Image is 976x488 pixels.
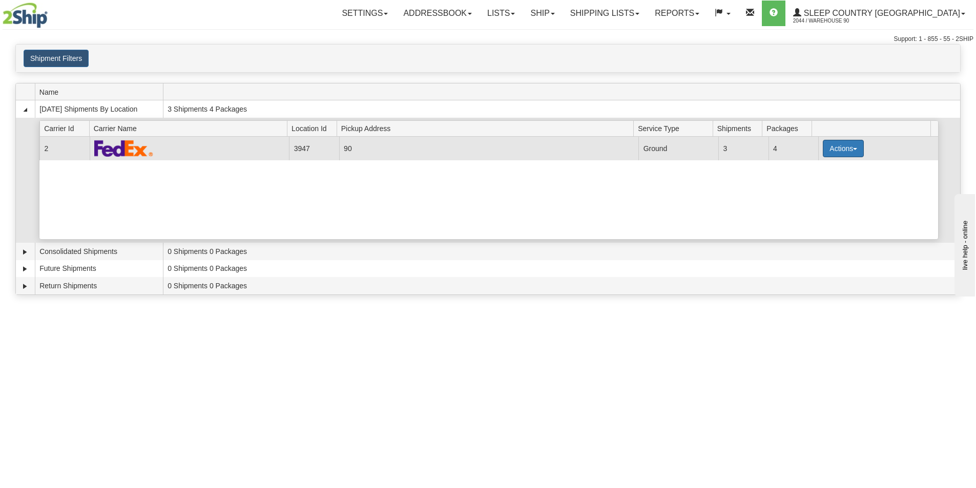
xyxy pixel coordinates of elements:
[638,137,718,160] td: Ground
[718,137,768,160] td: 3
[334,1,396,26] a: Settings
[638,120,713,136] span: Service Type
[785,1,973,26] a: Sleep Country [GEOGRAPHIC_DATA] 2044 / Warehouse 90
[563,1,647,26] a: Shipping lists
[94,140,153,157] img: FedEx Express®
[523,1,562,26] a: Ship
[801,9,960,17] span: Sleep Country [GEOGRAPHIC_DATA]
[39,137,89,160] td: 2
[20,247,30,257] a: Expand
[289,137,339,160] td: 3947
[480,1,523,26] a: Lists
[94,120,287,136] span: Carrier Name
[647,1,707,26] a: Reports
[20,104,30,115] a: Collapse
[35,260,163,278] td: Future Shipments
[341,120,634,136] span: Pickup Address
[793,16,870,26] span: 2044 / Warehouse 90
[396,1,480,26] a: Addressbook
[20,281,30,291] a: Expand
[35,243,163,260] td: Consolidated Shipments
[823,140,864,157] button: Actions
[766,120,812,136] span: Packages
[292,120,337,136] span: Location Id
[24,50,89,67] button: Shipment Filters
[163,100,960,118] td: 3 Shipments 4 Packages
[35,277,163,294] td: Return Shipments
[163,260,960,278] td: 0 Shipments 0 Packages
[952,192,975,296] iframe: chat widget
[3,3,48,28] img: logo2044.jpg
[20,264,30,274] a: Expand
[163,243,960,260] td: 0 Shipments 0 Packages
[717,120,762,136] span: Shipments
[339,137,639,160] td: 90
[44,120,89,136] span: Carrier Id
[35,100,163,118] td: [DATE] Shipments By Location
[769,137,818,160] td: 4
[3,35,973,44] div: Support: 1 - 855 - 55 - 2SHIP
[39,84,163,100] span: Name
[8,9,95,16] div: live help - online
[163,277,960,294] td: 0 Shipments 0 Packages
